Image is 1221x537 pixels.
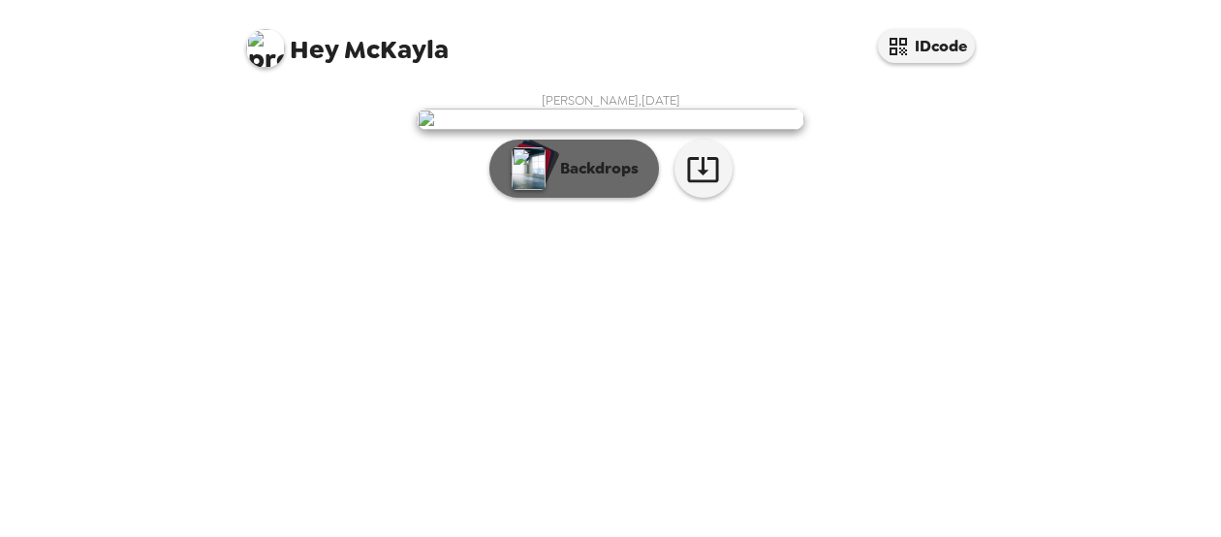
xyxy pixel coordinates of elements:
[550,157,639,180] p: Backdrops
[417,109,804,130] img: user
[489,140,659,198] button: Backdrops
[290,32,338,67] span: Hey
[246,19,449,63] span: McKayla
[246,29,285,68] img: profile pic
[542,92,680,109] span: [PERSON_NAME] , [DATE]
[878,29,975,63] button: IDcode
